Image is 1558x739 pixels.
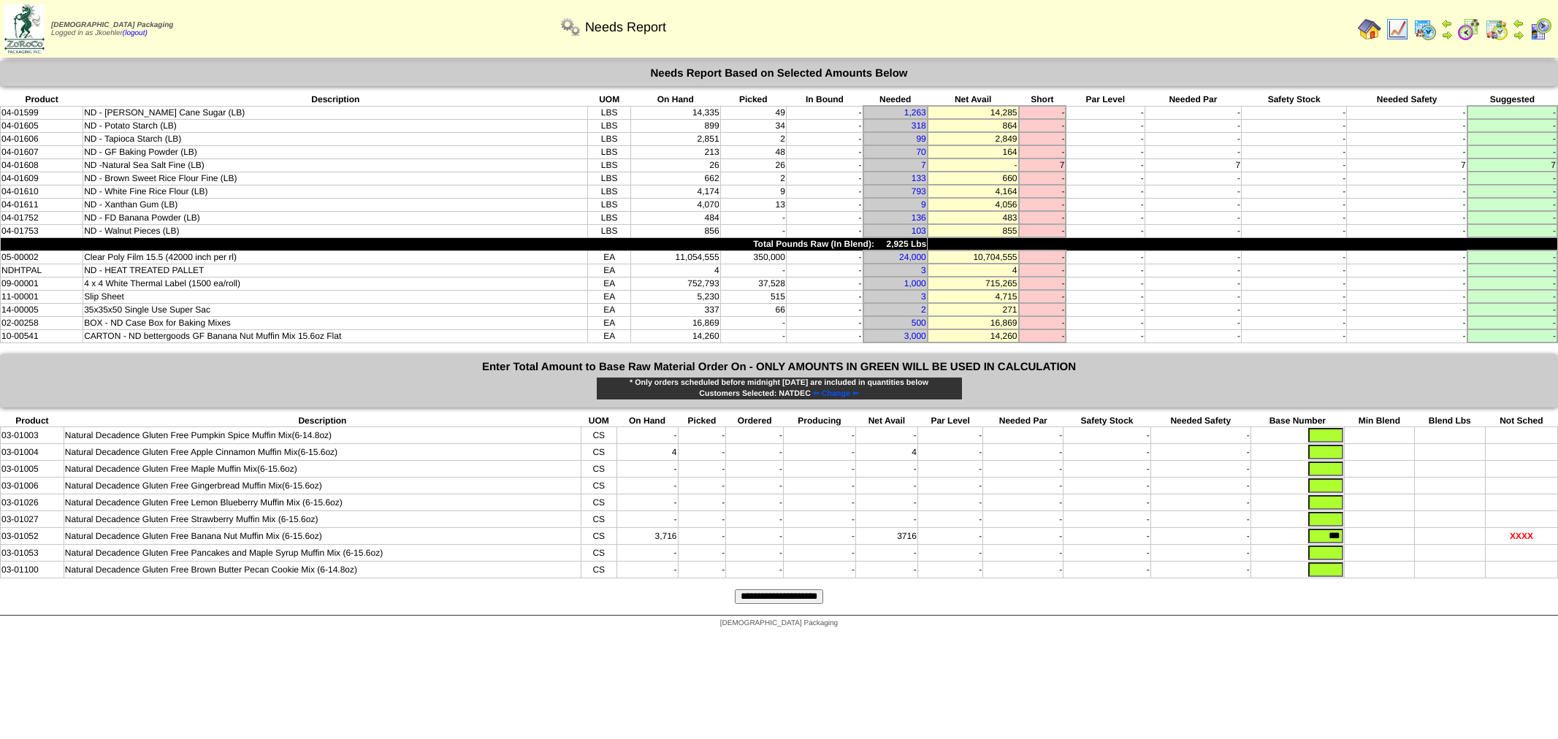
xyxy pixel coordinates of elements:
[1066,132,1145,145] td: -
[1019,185,1066,198] td: -
[983,415,1064,427] th: Needed Par
[928,119,1019,132] td: 864
[588,290,630,303] td: EA
[64,415,581,427] th: Description
[1064,415,1151,427] th: Safety Stock
[83,158,588,172] td: ND -Natural Sea Salt Fine (LB)
[856,427,918,444] td: -
[904,278,926,288] a: 1,000
[588,211,630,224] td: LBS
[720,264,786,277] td: -
[720,106,786,119] td: 49
[863,93,928,106] th: Needed
[786,106,863,119] td: -
[720,93,786,106] th: Picked
[1019,250,1066,264] td: -
[720,329,786,342] td: -
[786,185,863,198] td: -
[1242,264,1347,277] td: -
[83,172,588,185] td: ND - Brown Sweet Rice Flour Fine (LB)
[1,145,83,158] td: 04-01607
[1145,277,1241,290] td: -
[1441,29,1453,41] img: arrowright.gif
[1066,329,1145,342] td: -
[1347,264,1467,277] td: -
[1242,290,1347,303] td: -
[1066,211,1145,224] td: -
[1242,132,1347,145] td: -
[1413,18,1437,41] img: calendarprod.gif
[616,415,678,427] th: On Hand
[1467,172,1557,185] td: -
[83,250,588,264] td: Clear Poly Film 15.5 (42000 inch per rl)
[928,211,1019,224] td: 483
[1145,224,1241,237] td: -
[1467,106,1557,119] td: -
[1242,224,1347,237] td: -
[1019,211,1066,224] td: -
[1,198,83,211] td: 04-01611
[1145,172,1241,185] td: -
[912,186,926,196] a: 793
[899,252,926,262] a: 24,000
[1347,329,1467,342] td: -
[1019,264,1066,277] td: -
[1019,145,1066,158] td: -
[1066,264,1145,277] td: -
[83,277,588,290] td: 4 x 4 White Thermal Label (1500 ea/roll)
[630,277,720,290] td: 752,793
[1242,185,1347,198] td: -
[916,147,925,157] a: 70
[786,290,863,303] td: -
[720,316,786,329] td: -
[1513,29,1524,41] img: arrowright.gif
[1242,303,1347,316] td: -
[1019,277,1066,290] td: -
[1019,93,1066,106] th: Short
[1066,277,1145,290] td: -
[720,158,786,172] td: 26
[630,303,720,316] td: 337
[1066,303,1145,316] td: -
[1,290,83,303] td: 11-00001
[1145,185,1241,198] td: -
[1,119,83,132] td: 04-01605
[917,427,982,444] td: -
[1066,145,1145,158] td: -
[1513,18,1524,29] img: arrowleft.gif
[1066,316,1145,329] td: -
[630,145,720,158] td: 213
[1467,224,1557,237] td: -
[1242,316,1347,329] td: -
[1467,277,1557,290] td: -
[1066,106,1145,119] td: -
[786,329,863,342] td: -
[1019,158,1066,172] td: 7
[720,224,786,237] td: -
[1,132,83,145] td: 04-01606
[786,119,863,132] td: -
[1145,250,1241,264] td: -
[83,145,588,158] td: ND - GF Baking Powder (LB)
[83,290,588,303] td: Slip Sheet
[1242,329,1347,342] td: -
[1347,224,1467,237] td: -
[928,303,1019,316] td: 271
[1,237,928,250] td: Total Pounds Raw (In Blend): 2,925 Lbs
[720,277,786,290] td: 37,528
[1347,211,1467,224] td: -
[928,250,1019,264] td: 10,704,555
[1250,415,1344,427] th: Base Number
[1467,303,1557,316] td: -
[786,316,863,329] td: -
[720,290,786,303] td: 515
[1467,145,1557,158] td: -
[1,172,83,185] td: 04-01609
[786,93,863,106] th: In Bound
[783,415,855,427] th: Producing
[1150,415,1250,427] th: Needed Safety
[720,198,786,211] td: 13
[1242,198,1347,211] td: -
[1467,198,1557,211] td: -
[1145,303,1241,316] td: -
